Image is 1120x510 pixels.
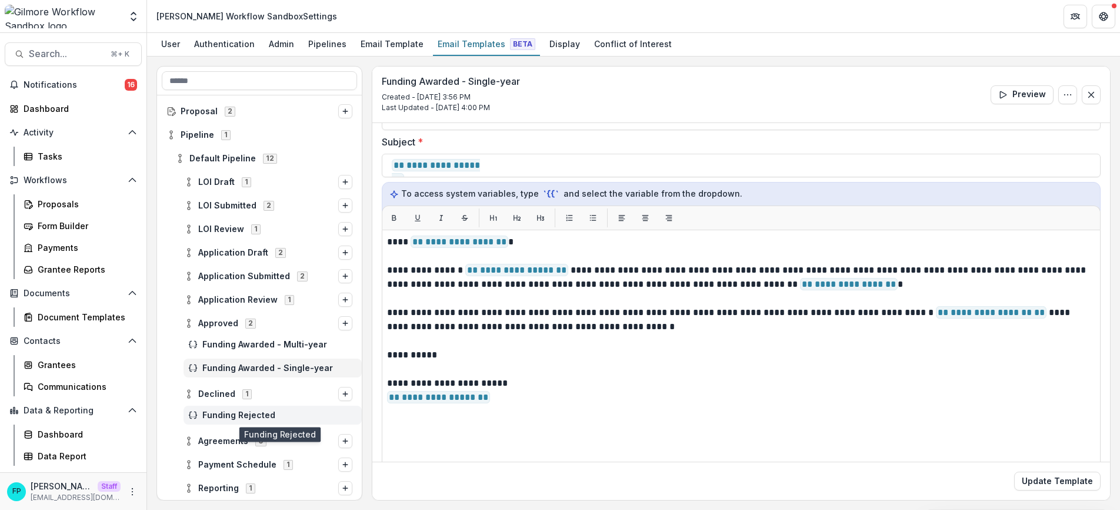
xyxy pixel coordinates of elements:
button: Options [338,246,352,260]
button: Italic [432,208,451,227]
button: Open entity switcher [125,5,142,28]
div: Fanny Pinoul [12,488,21,495]
div: Reporting1Options [179,479,357,498]
button: Preview [991,85,1054,104]
button: Options [338,175,352,189]
button: Align left [612,208,631,227]
p: To access system variables, type and select the variable from the dropdown. [389,187,1093,200]
label: Subject [382,135,1094,149]
span: 2 [245,319,256,328]
span: LOI Review [198,224,244,234]
span: Application Review [198,295,278,305]
span: Funding Awarded - Single-year [202,363,357,373]
div: LOI Submitted2Options [179,196,357,215]
div: Data Report [38,450,132,462]
button: List [584,208,602,227]
button: Options [338,269,352,283]
div: Grantees [38,359,132,371]
a: Grantees [19,355,142,375]
span: 2 [225,107,235,116]
span: 16 [125,79,137,91]
span: Payment Schedule [198,460,276,470]
span: Declined [198,389,235,399]
a: Dashboard [5,99,142,118]
div: Tasks [38,150,132,163]
span: 1 [242,389,252,399]
a: Pipelines [304,33,351,56]
span: 2 [275,248,286,257]
div: User [156,35,185,52]
div: Funding Rejected [184,406,362,425]
span: Workflows [24,175,123,186]
span: 2 [297,271,308,281]
button: Strikethrough [455,208,474,227]
a: Display [545,33,585,56]
span: Application Submitted [198,271,290,282]
div: Proposals [38,198,132,210]
div: Admin [264,35,299,52]
button: Open Contacts [5,332,142,350]
div: [PERSON_NAME] Workflow Sandbox Settings [156,10,337,22]
span: Contacts [24,336,123,346]
a: Document Templates [19,307,142,327]
a: Conflict of Interest [589,33,676,56]
p: Created - [DATE] 3:56 PM [382,92,520,102]
div: Funding Awarded - Multi-year [184,335,362,354]
div: Default Pipeline12 [171,149,357,168]
div: Payments [38,241,132,254]
button: Open Workflows [5,171,142,190]
button: Notifications16 [5,75,142,94]
a: Authentication [189,33,259,56]
button: H1 [484,208,503,227]
span: Funding Rejected [202,410,357,420]
img: Gilmore Workflow Sandbox logo [5,5,121,28]
span: 1 [242,177,251,187]
button: H3 [531,208,550,227]
div: Conflict of Interest [589,35,676,52]
span: 12 [263,154,277,163]
button: List [560,208,579,227]
a: Form Builder [19,216,142,236]
div: Application Review1Options [179,290,357,309]
div: LOI Review1Options [179,220,357,239]
button: Options [338,434,352,448]
button: Options [338,222,352,236]
p: [EMAIL_ADDRESS][DOMAIN_NAME] [31,492,121,503]
span: Notifications [24,80,125,90]
button: Underline [408,208,427,227]
a: Email Templates Beta [433,33,540,56]
button: Options [338,293,352,307]
span: Application Draft [198,248,268,258]
div: Application Submitted2Options [179,267,357,286]
span: Approved [198,319,238,329]
button: Open Activity [5,123,142,142]
div: Document Templates [38,311,132,323]
nav: breadcrumb [152,8,342,25]
button: Open Documents [5,284,142,303]
div: ⌘ + K [108,48,132,61]
span: Data & Reporting [24,406,123,416]
div: Application Draft2Options [179,243,357,262]
button: H2 [508,208,526,227]
button: Open Data & Reporting [5,401,142,420]
span: 0 [255,436,266,446]
div: Display [545,35,585,52]
p: Last Updated - [DATE] 4:00 PM [382,102,520,113]
div: Approved2Options [179,314,357,333]
div: Email Templates [433,35,540,52]
span: Beta [510,38,535,50]
button: Options [1058,85,1077,104]
a: Dashboard [19,425,142,444]
button: Search... [5,42,142,66]
h3: Funding Awarded - Single-year [382,76,520,87]
button: Options [338,458,352,472]
button: Get Help [1092,5,1115,28]
div: Proposal2Options [162,102,357,121]
div: Pipeline1 [162,125,357,144]
span: Documents [24,289,123,299]
button: More [125,485,139,499]
span: Reporting [198,483,239,494]
div: Email Template [356,35,428,52]
div: Communications [38,380,132,393]
span: 1 [285,295,294,304]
